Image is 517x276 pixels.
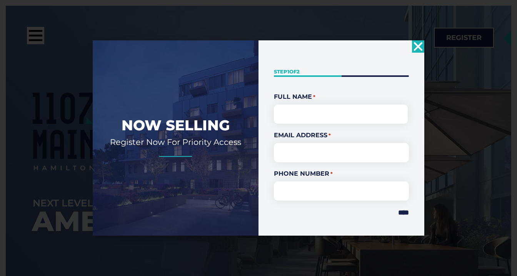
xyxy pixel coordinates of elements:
[297,68,300,75] span: 2
[104,137,247,147] h2: Register Now For Priority Access
[287,68,289,75] span: 1
[412,40,424,53] a: Close
[274,92,409,101] legend: Full Name
[274,131,409,140] label: Email Address
[274,68,409,75] p: Step of
[274,169,409,178] label: Phone Number
[104,116,247,135] h2: Now Selling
